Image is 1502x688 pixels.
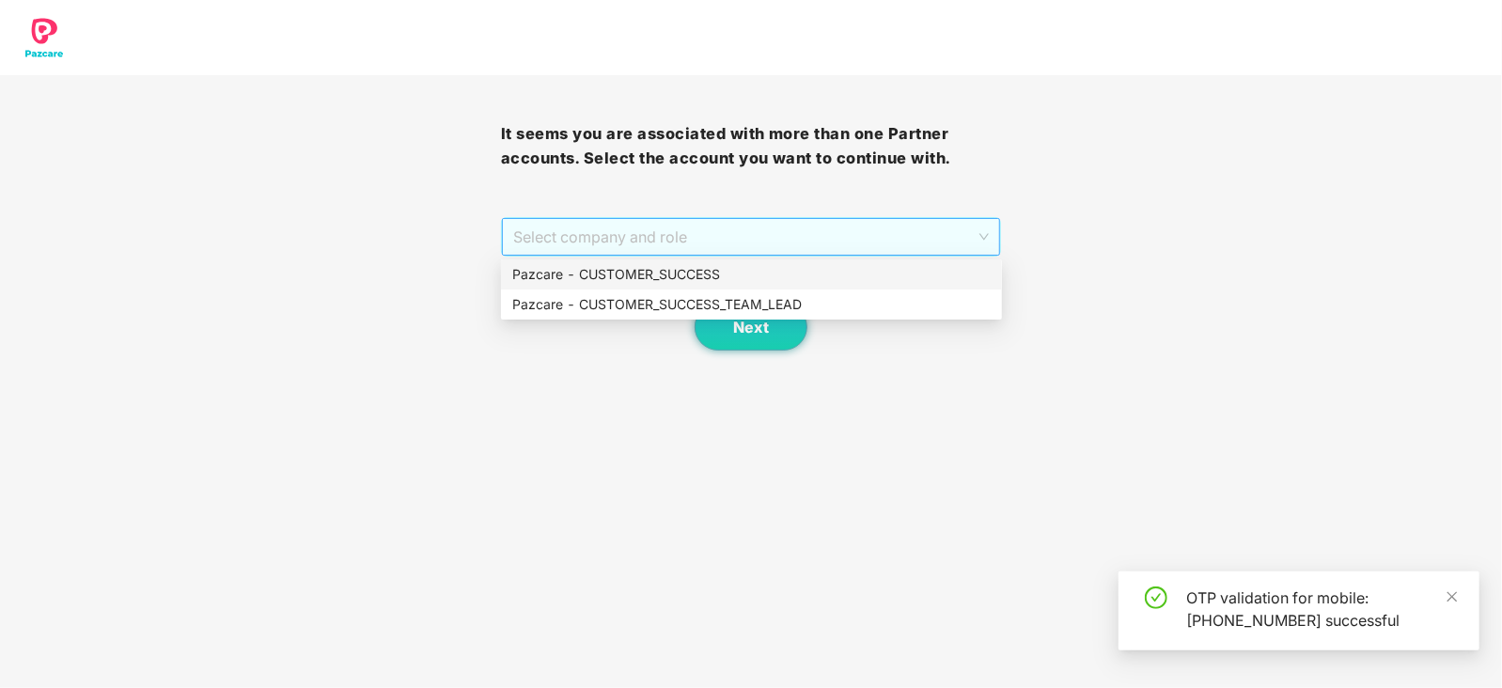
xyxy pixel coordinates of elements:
div: Pazcare - CUSTOMER_SUCCESS [512,264,991,285]
span: check-circle [1145,586,1167,609]
button: Next [695,304,807,351]
div: Pazcare - CUSTOMER_SUCCESS_TEAM_LEAD [512,294,991,315]
div: Pazcare - CUSTOMER_SUCCESS [501,259,1002,289]
span: close [1446,590,1459,603]
span: Select company and role [513,219,990,255]
span: Next [733,319,769,336]
div: Pazcare - CUSTOMER_SUCCESS_TEAM_LEAD [501,289,1002,320]
h3: It seems you are associated with more than one Partner accounts. Select the account you want to c... [501,122,1002,170]
div: OTP validation for mobile: [PHONE_NUMBER] successful [1186,586,1457,632]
